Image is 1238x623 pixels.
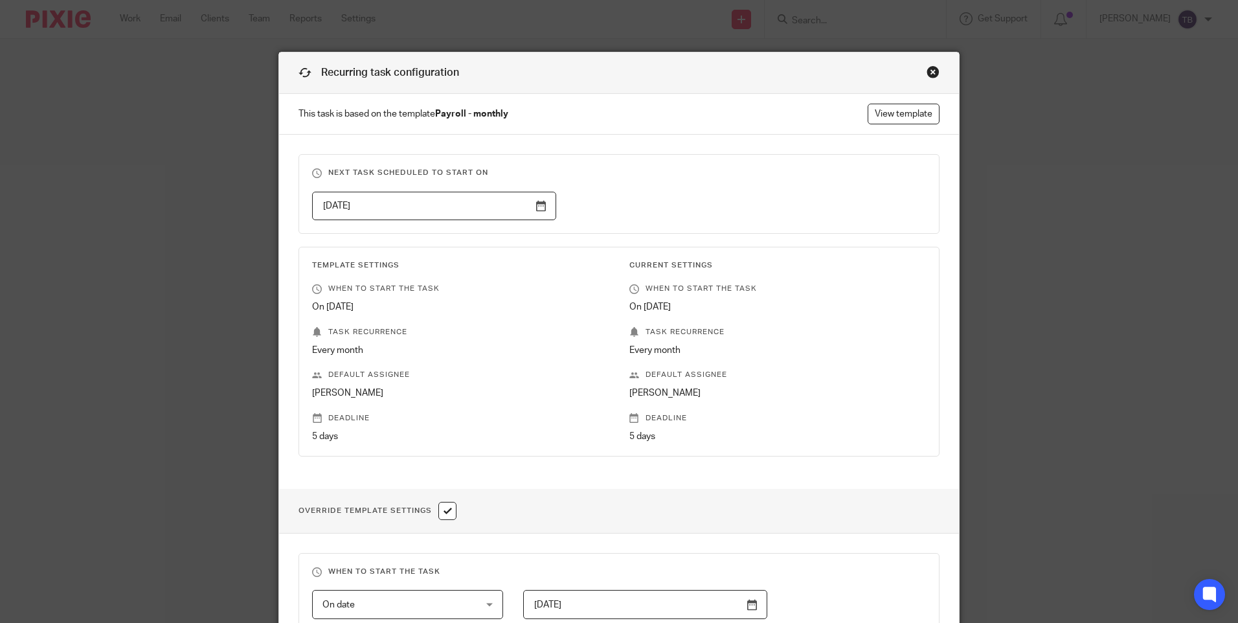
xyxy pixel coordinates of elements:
[629,387,926,400] p: [PERSON_NAME]
[312,300,609,313] p: On [DATE]
[312,387,609,400] p: [PERSON_NAME]
[298,65,459,80] h1: Recurring task configuration
[298,108,508,120] span: This task is based on the template
[435,109,508,119] strong: Payroll - monthly
[629,260,926,271] h3: Current Settings
[629,370,926,380] p: Default assignee
[629,413,926,424] p: Deadline
[312,260,609,271] h3: Template Settings
[629,327,926,337] p: Task recurrence
[629,300,926,313] p: On [DATE]
[312,430,609,443] p: 5 days
[312,413,609,424] p: Deadline
[927,65,940,78] div: Close this dialog window
[629,344,926,357] p: Every month
[629,284,926,294] p: When to start the task
[312,284,609,294] p: When to start the task
[312,567,926,577] h3: When to start the task
[629,430,926,443] p: 5 days
[322,600,355,609] span: On date
[868,104,940,124] a: View template
[312,344,609,357] p: Every month
[298,502,456,520] h1: Override Template Settings
[312,327,609,337] p: Task recurrence
[312,370,609,380] p: Default assignee
[312,168,926,178] h3: Next task scheduled to start on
